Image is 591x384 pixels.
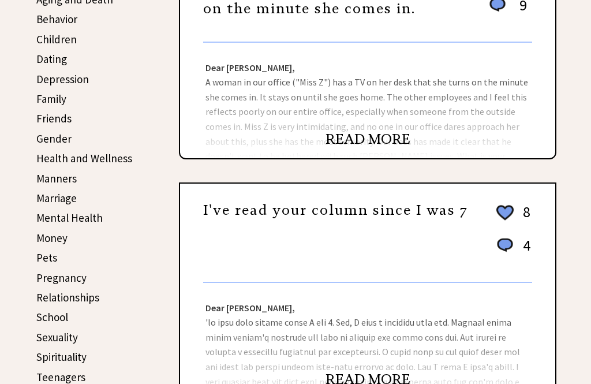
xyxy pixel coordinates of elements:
a: Gender [36,132,72,146]
a: I've read your column since I was 7 [203,202,468,219]
img: heart_outline%202.png [495,203,515,223]
td: 4 [517,236,531,266]
a: Friends [36,111,72,125]
a: Money [36,231,68,245]
a: Pets [36,251,57,264]
strong: Dear [PERSON_NAME], [205,302,295,314]
strong: Dear [PERSON_NAME], [205,62,295,73]
a: READ MORE [326,131,410,148]
a: Pregnancy [36,271,87,285]
a: Dating [36,52,67,66]
img: message_round%201.png [495,236,515,255]
a: Health and Wellness [36,151,132,165]
a: Spirituality [36,350,87,364]
a: Family [36,92,66,106]
div: A woman in our office ("Miss Z") has a TV on her desk that she turns on the minute she comes in. ... [180,43,555,158]
a: School [36,310,68,324]
a: Teenagers [36,370,85,384]
a: Depression [36,72,89,86]
a: Behavior [36,12,77,26]
a: Sexuality [36,330,78,344]
a: Relationships [36,290,99,304]
a: Children [36,32,77,46]
a: Mental Health [36,211,103,225]
td: 8 [517,202,531,234]
a: Manners [36,172,77,185]
a: Marriage [36,191,77,205]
